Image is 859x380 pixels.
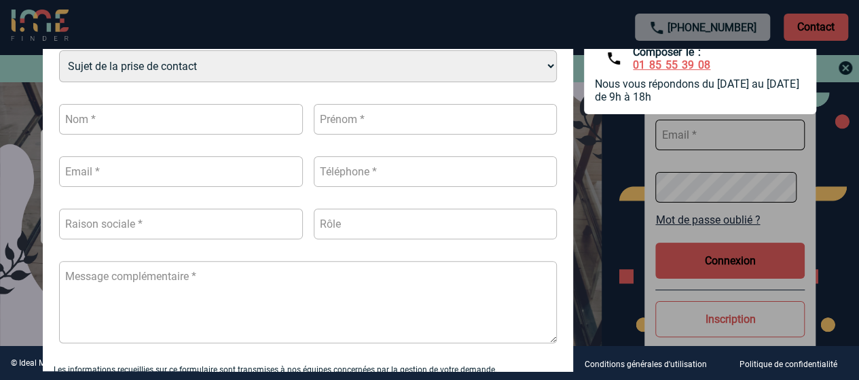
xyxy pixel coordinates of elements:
input: Raison sociale * [59,209,302,239]
input: Email * [59,156,302,187]
div: © Ideal Meetings and Events [11,358,115,368]
img: phone_black.png [606,50,622,67]
a: 01 85 55 39 08 [633,58,710,71]
input: Prénom * [314,104,557,135]
input: Rôle [314,209,557,239]
div: Composer le : [633,46,710,71]
input: Téléphone * [314,156,557,187]
input: Nom * [59,104,302,135]
div: Nous vous répondons du [DATE] au [DATE] de 9h à 18h [595,77,805,103]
